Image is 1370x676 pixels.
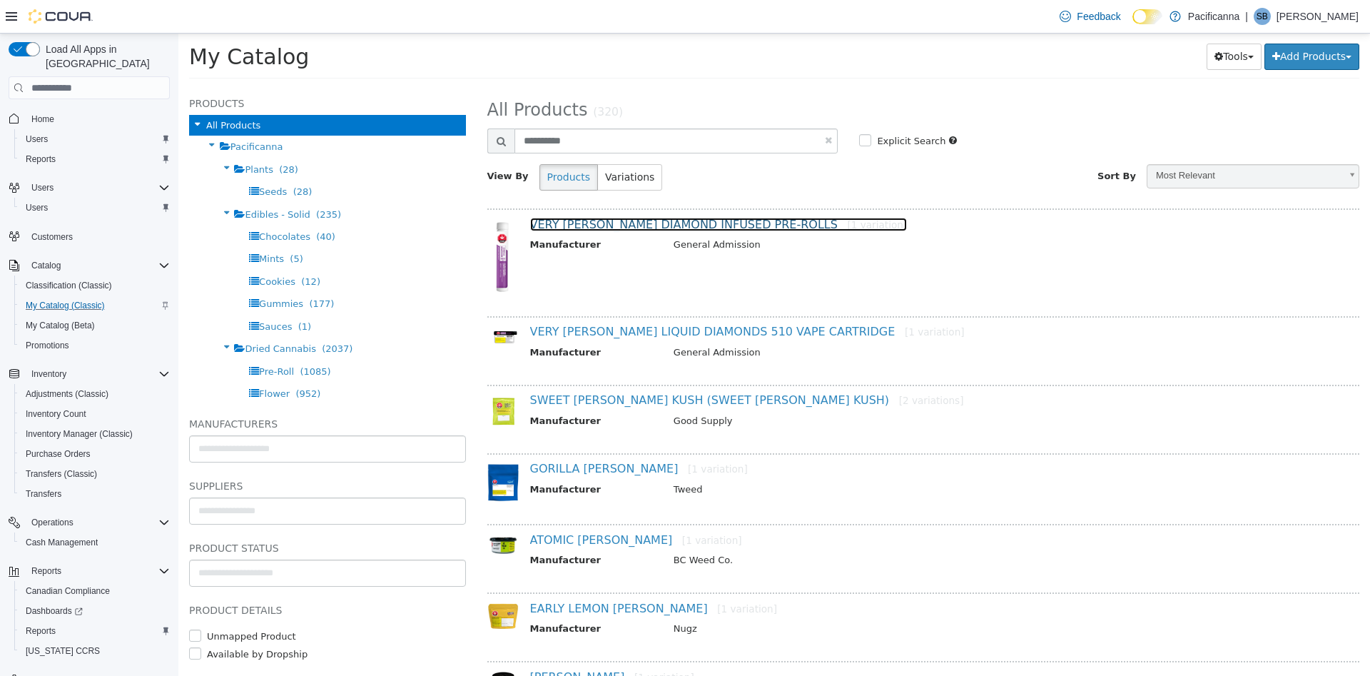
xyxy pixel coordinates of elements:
[20,131,170,148] span: Users
[20,151,61,168] a: Reports
[20,622,170,640] span: Reports
[28,86,82,97] span: All Products
[20,465,103,483] a: Transfers (Classic)
[484,588,1150,606] td: Nugz
[26,585,110,597] span: Canadian Compliance
[26,563,67,580] button: Reports
[26,365,170,383] span: Inventory
[20,485,170,503] span: Transfers
[309,137,350,148] span: View By
[14,198,176,218] button: Users
[20,642,106,660] a: [US_STATE] CCRS
[14,601,176,621] a: Dashboards
[81,243,117,253] span: Cookies
[415,72,445,85] small: (320)
[111,220,124,231] span: (5)
[352,588,484,606] th: Manufacturer
[20,534,170,551] span: Cash Management
[138,198,157,208] span: (40)
[26,448,91,460] span: Purchase Orders
[919,137,958,148] span: Sort By
[11,382,288,399] h5: Manufacturers
[1054,2,1126,31] a: Feedback
[26,388,108,400] span: Adjustments (Classic)
[52,108,105,118] span: Pacificanna
[352,500,564,513] a: ATOMIC [PERSON_NAME][1 variation]
[115,153,134,163] span: (28)
[695,101,767,115] label: Explicit Search
[117,355,142,365] span: (952)
[26,563,170,580] span: Reports
[20,131,54,148] a: Users
[20,642,170,660] span: Washington CCRS
[352,291,786,305] a: VERY [PERSON_NAME] LIQUID DIAMONDS 510 VAPE CARTRIDGE[1 variation]
[31,565,61,577] span: Reports
[31,231,73,243] span: Customers
[352,637,516,650] a: [PERSON_NAME][1 variation]
[969,131,1162,153] span: Most Relevant
[309,66,410,86] span: All Products
[123,243,142,253] span: (12)
[81,355,111,365] span: Flower
[26,257,66,274] button: Catalog
[26,365,72,383] button: Inventory
[25,596,118,610] label: Unmapped Product
[26,468,97,480] span: Transfers (Classic)
[20,151,170,168] span: Reports
[131,265,156,276] span: (177)
[20,337,170,354] span: Promotions
[26,179,59,196] button: Users
[26,133,48,145] span: Users
[3,108,176,128] button: Home
[669,186,729,197] small: [1 variation]
[31,260,61,271] span: Catalog
[26,111,60,128] a: Home
[14,296,176,316] button: My Catalog (Classic)
[352,568,599,582] a: EARLY LEMON [PERSON_NAME][1 variation]
[14,424,176,444] button: Inventory Manager (Classic)
[352,520,484,538] th: Manufacturer
[20,602,170,620] span: Dashboards
[484,380,1150,398] td: Good Supply
[1257,8,1268,25] span: SB
[309,185,341,260] img: 150
[20,445,96,463] a: Purchase Orders
[26,340,69,351] span: Promotions
[20,602,88,620] a: Dashboards
[121,333,152,343] span: (1085)
[309,430,341,468] img: 150
[143,310,174,321] span: (2037)
[1028,10,1083,36] button: Tools
[26,280,112,291] span: Classification (Classic)
[26,625,56,637] span: Reports
[120,288,133,298] span: (1)
[138,176,163,186] span: (235)
[81,265,125,276] span: Gummies
[14,581,176,601] button: Canadian Compliance
[20,534,103,551] a: Cash Management
[456,638,516,650] small: [1 variation]
[14,641,176,661] button: [US_STATE] CCRS
[20,199,54,216] a: Users
[20,425,170,443] span: Inventory Manager (Classic)
[352,428,569,442] a: GORILLA [PERSON_NAME][1 variation]
[3,364,176,384] button: Inventory
[81,153,108,163] span: Seeds
[3,178,176,198] button: Users
[20,425,138,443] a: Inventory Manager (Classic)
[20,297,111,314] a: My Catalog (Classic)
[14,533,176,553] button: Cash Management
[1245,8,1248,25] p: |
[14,276,176,296] button: Classification (Classic)
[31,113,54,125] span: Home
[3,561,176,581] button: Reports
[3,226,176,247] button: Customers
[11,444,288,461] h5: Suppliers
[1277,8,1359,25] p: [PERSON_NAME]
[26,488,61,500] span: Transfers
[484,449,1150,467] td: Tweed
[484,312,1150,330] td: General Admission
[26,228,170,246] span: Customers
[539,570,599,581] small: [1 variation]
